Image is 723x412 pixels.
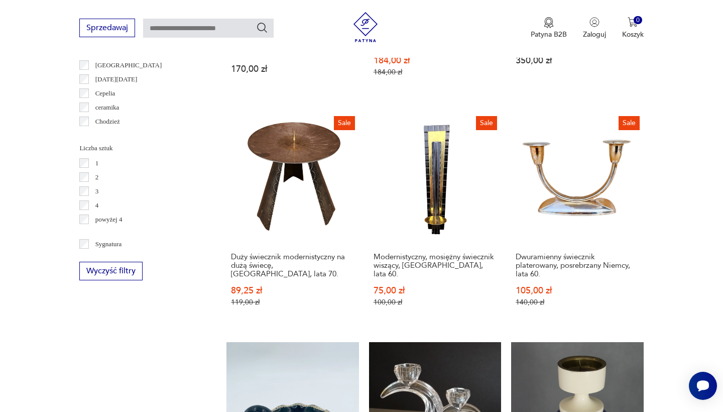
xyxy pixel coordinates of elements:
button: 0Koszyk [622,17,644,39]
button: Szukaj [256,22,268,34]
a: SaleDwuramienny świecznik platerowany, posrebrzany Niemcy, lata 60.Dwuramienny świecznik platerow... [511,112,643,326]
p: 4 [95,200,99,211]
p: Zaloguj [583,30,606,39]
h3: Modernistyczny, mosiężny świecznik wiszący, [GEOGRAPHIC_DATA], lata 60. [374,253,497,278]
p: 184,00 zł [374,56,497,65]
img: Ikonka użytkownika [589,17,599,27]
button: Patyna B2B [531,17,567,39]
a: SaleDuży świecznik modernistyczny na dużą świecę, Niemcy, lata 70.Duży świecznik modernistyczny n... [226,112,358,326]
p: 3 [95,186,99,197]
img: Patyna - sklep z meblami i dekoracjami vintage [350,12,381,42]
p: 350,00 zł [516,56,639,65]
button: Zaloguj [583,17,606,39]
p: 1 [95,158,99,169]
p: Patyna B2B [531,30,567,39]
img: Ikona medalu [544,17,554,28]
p: Liczba sztuk [79,143,202,154]
div: 0 [634,16,642,25]
p: 89,25 zł [231,286,354,295]
p: Ćmielów [95,130,119,141]
p: 105,00 zł [516,286,639,295]
p: 100,00 zł [374,298,497,306]
p: powyżej 4 [95,214,123,225]
a: Ikona medaluPatyna B2B [531,17,567,39]
a: Sprzedawaj [79,25,135,32]
h3: Dwuramienny świecznik platerowany, posrebrzany Niemcy, lata 60. [516,253,639,278]
h3: Duży świecznik modernistyczny na dużą świecę, [GEOGRAPHIC_DATA], lata 70. [231,253,354,278]
p: Sygnatura [95,239,122,250]
iframe: Smartsupp widget button [689,372,717,400]
p: Cepelia [95,88,115,99]
p: 184,00 zł [374,68,497,76]
p: ceramika [95,102,119,113]
p: [GEOGRAPHIC_DATA] [95,60,162,71]
p: Koszyk [622,30,644,39]
img: Ikona koszyka [628,17,638,27]
p: [DATE][DATE] [95,74,138,85]
p: 2 [95,172,99,183]
p: 140,00 zł [516,298,639,306]
p: 170,00 zł [231,65,354,73]
button: Wyczyść filtry [79,262,143,280]
button: Sprzedawaj [79,19,135,37]
p: 75,00 zł [374,286,497,295]
p: 119,00 zł [231,298,354,306]
p: Chodzież [95,116,120,127]
a: SaleModernistyczny, mosiężny świecznik wiszący, Austria, lata 60.Modernistyczny, mosiężny świeczn... [369,112,501,326]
